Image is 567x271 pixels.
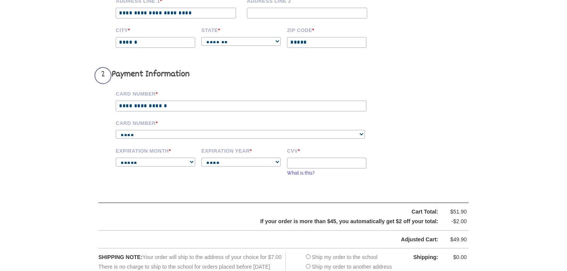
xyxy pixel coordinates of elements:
[118,207,438,217] div: Cart Total:
[94,67,111,84] span: 2
[118,235,438,244] div: Adjusted Cart:
[287,26,367,33] label: Zip code
[201,147,282,154] label: Expiration Year
[444,252,467,262] div: $0.00
[444,235,467,244] div: $49.90
[98,254,142,260] span: SHIPPING NOTE:
[287,170,315,176] a: What is this?
[118,217,438,226] div: If your order is more than $45, you automatically get $2 off your total:
[94,67,378,84] h3: Payment Information
[287,147,367,154] label: CVV
[116,119,378,126] label: Card Number
[201,26,282,33] label: State
[444,207,467,217] div: $51.90
[444,217,467,226] div: -$2.00
[116,90,378,97] label: Card Number
[116,26,196,33] label: City
[400,252,438,262] div: Shipping:
[116,147,196,154] label: Expiration Month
